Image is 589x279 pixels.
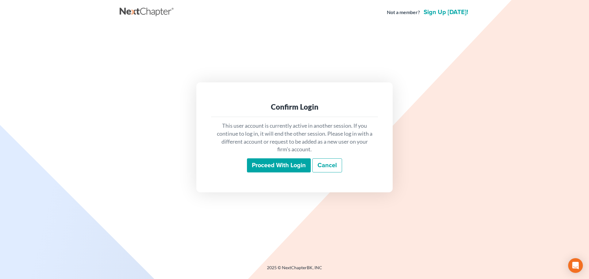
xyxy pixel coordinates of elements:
[568,258,583,273] div: Open Intercom Messenger
[312,158,342,172] a: Cancel
[387,9,420,16] strong: Not a member?
[422,9,469,15] a: Sign up [DATE]!
[216,122,373,153] p: This user account is currently active in another session. If you continue to log in, it will end ...
[247,158,311,172] input: Proceed with login
[216,102,373,112] div: Confirm Login
[120,265,469,276] div: 2025 © NextChapterBK, INC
